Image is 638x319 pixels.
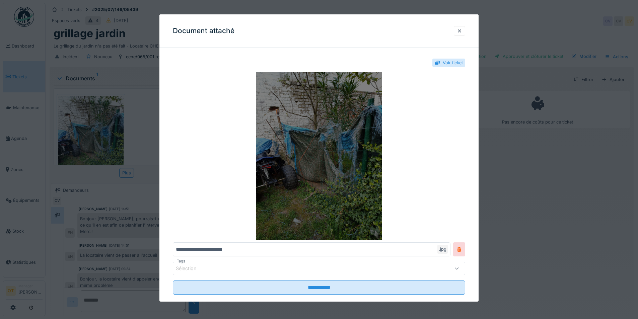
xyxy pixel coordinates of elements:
[443,60,463,66] div: Voir ticket
[173,27,234,35] h3: Document attaché
[173,72,465,240] img: 6b5875c5-210f-45f3-b72e-7f7d2d7c00ca-IMG_20250331_101502_279.jpg
[176,265,206,272] div: Sélection
[175,258,187,264] label: Tags
[437,245,448,254] div: .jpg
